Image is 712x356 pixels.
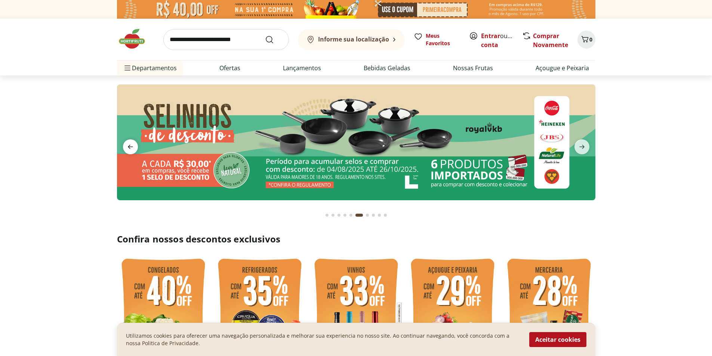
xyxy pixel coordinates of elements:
img: selinhos [117,84,595,200]
button: Go to page 7 from fs-carousel [364,206,370,224]
button: Go to page 4 from fs-carousel [342,206,348,224]
button: Go to page 3 from fs-carousel [336,206,342,224]
button: Go to page 5 from fs-carousel [348,206,354,224]
a: Meus Favoritos [414,32,460,47]
h2: Confira nossos descontos exclusivos [117,233,595,245]
a: Entrar [481,32,500,40]
button: Go to page 10 from fs-carousel [382,206,388,224]
a: Criar conta [481,32,522,49]
button: Go to page 9 from fs-carousel [376,206,382,224]
input: search [163,29,289,50]
button: Aceitar cookies [529,332,586,347]
span: Meus Favoritos [426,32,460,47]
span: Departamentos [123,59,177,77]
a: Açougue e Peixaria [536,64,589,72]
button: Submit Search [265,35,283,44]
a: Lançamentos [283,64,321,72]
button: Go to page 2 from fs-carousel [330,206,336,224]
button: previous [117,139,144,154]
button: Informe sua localização [298,29,405,50]
p: Utilizamos cookies para oferecer uma navegação personalizada e melhorar sua experiencia no nosso ... [126,332,520,347]
button: Carrinho [577,31,595,49]
button: Menu [123,59,132,77]
a: Ofertas [219,64,240,72]
a: Nossas Frutas [453,64,493,72]
b: Informe sua localização [318,35,389,43]
button: Go to page 1 from fs-carousel [324,206,330,224]
button: next [568,139,595,154]
img: Hortifruti [117,28,154,50]
button: Go to page 8 from fs-carousel [370,206,376,224]
span: 0 [589,36,592,43]
button: Current page from fs-carousel [354,206,364,224]
a: Bebidas Geladas [364,64,410,72]
a: Comprar Novamente [533,32,568,49]
span: ou [481,31,514,49]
